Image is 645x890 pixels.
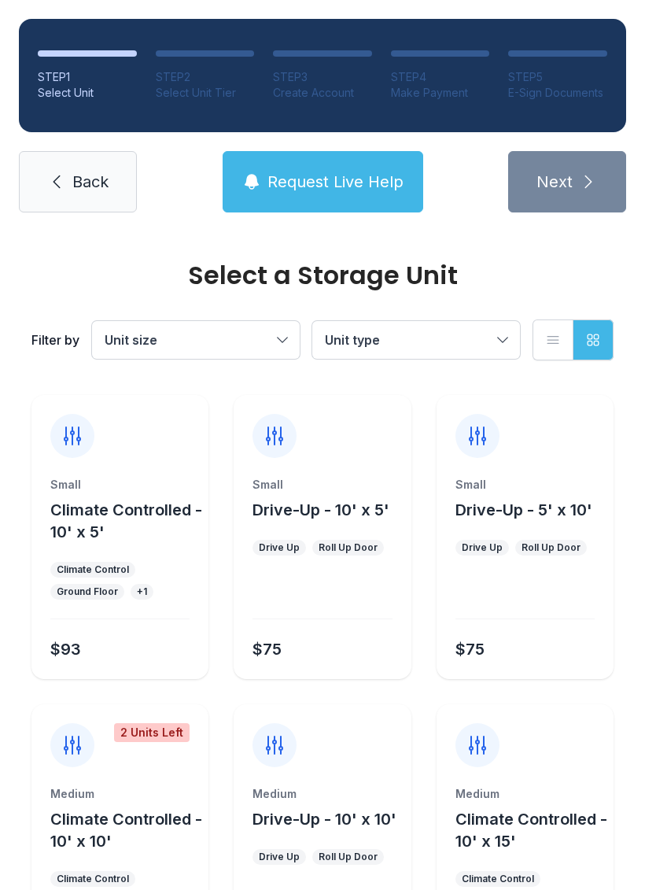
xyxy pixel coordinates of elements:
[455,808,607,852] button: Climate Controlled - 10' x 15'
[57,873,129,885] div: Climate Control
[325,332,380,348] span: Unit type
[259,541,300,554] div: Drive Up
[38,85,137,101] div: Select Unit
[252,477,392,493] div: Small
[114,723,190,742] div: 2 Units Left
[92,321,300,359] button: Unit size
[252,499,389,521] button: Drive-Up - 10' x 5'
[455,638,485,660] div: $75
[31,263,614,288] div: Select a Storage Unit
[455,810,607,851] span: Climate Controlled - 10' x 15'
[267,171,404,193] span: Request Live Help
[72,171,109,193] span: Back
[259,851,300,863] div: Drive Up
[455,500,592,519] span: Drive-Up - 5' x 10'
[319,541,378,554] div: Roll Up Door
[31,331,79,349] div: Filter by
[455,499,592,521] button: Drive-Up - 5' x 10'
[156,69,255,85] div: STEP 2
[156,85,255,101] div: Select Unit Tier
[137,585,147,598] div: + 1
[252,808,396,830] button: Drive-Up - 10' x 10'
[252,500,389,519] span: Drive-Up - 10' x 5'
[462,541,503,554] div: Drive Up
[391,85,490,101] div: Make Payment
[50,638,81,660] div: $93
[391,69,490,85] div: STEP 4
[273,85,372,101] div: Create Account
[50,810,202,851] span: Climate Controlled - 10' x 10'
[50,499,202,543] button: Climate Controlled - 10' x 5'
[273,69,372,85] div: STEP 3
[536,171,573,193] span: Next
[312,321,520,359] button: Unit type
[57,585,118,598] div: Ground Floor
[508,85,607,101] div: E-Sign Documents
[252,810,396,829] span: Drive-Up - 10' x 10'
[105,332,157,348] span: Unit size
[50,808,202,852] button: Climate Controlled - 10' x 10'
[522,541,580,554] div: Roll Up Door
[252,638,282,660] div: $75
[38,69,137,85] div: STEP 1
[50,477,190,493] div: Small
[57,563,129,576] div: Climate Control
[455,786,595,802] div: Medium
[319,851,378,863] div: Roll Up Door
[508,69,607,85] div: STEP 5
[50,786,190,802] div: Medium
[50,500,202,541] span: Climate Controlled - 10' x 5'
[462,873,534,885] div: Climate Control
[455,477,595,493] div: Small
[252,786,392,802] div: Medium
